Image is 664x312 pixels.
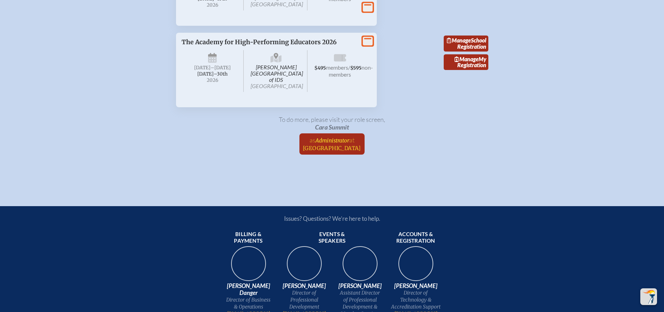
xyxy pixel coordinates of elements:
[391,282,441,289] span: [PERSON_NAME]
[348,64,350,71] span: /
[300,133,364,155] a: asAdministratorat[GEOGRAPHIC_DATA]
[326,64,348,71] span: members
[226,244,271,289] img: 9c64f3fb-7776-47f4-83d7-46a341952595
[310,136,315,144] span: as
[251,83,303,89] span: [GEOGRAPHIC_DATA]
[338,244,382,289] img: 545ba9c4-c691-43d5-86fb-b0a622cbeb82
[176,116,488,131] p: To do more, please visit your role screen ,
[315,137,349,144] span: Administrator
[245,50,307,92] span: [PERSON_NAME][GEOGRAPHIC_DATA] of IDS
[279,282,329,289] span: [PERSON_NAME]
[329,64,373,78] span: non-members
[223,231,274,245] span: Billing & payments
[455,56,479,62] span: Manage
[391,289,441,310] span: Director of Technology & Accreditation Support
[447,37,471,44] span: Manage
[211,65,231,71] span: –[DATE]
[279,289,329,310] span: Director of Professional Development
[349,136,354,144] span: at
[187,2,238,8] span: 2026
[282,244,327,289] img: 94e3d245-ca72-49ea-9844-ae84f6d33c0f
[303,145,361,151] span: [GEOGRAPHIC_DATA]
[315,123,349,131] span: Cara Summit
[223,282,274,296] span: [PERSON_NAME] Danger
[314,65,326,71] span: $495
[391,231,441,245] span: Accounts & registration
[640,288,657,305] button: Scroll Top
[187,78,238,83] span: 2026
[209,215,455,222] p: Issues? Questions? We’re here to help.
[444,54,488,70] a: ManageMy Registration
[350,65,361,71] span: $595
[182,38,337,46] span: The Academy for High-Performing Educators 2026
[307,231,357,245] span: Events & speakers
[444,36,488,52] a: ManageSchool Registration
[394,244,438,289] img: b1ee34a6-5a78-4519-85b2-7190c4823173
[335,282,385,289] span: [PERSON_NAME]
[194,65,211,71] span: [DATE]
[197,71,228,77] span: [DATE]–⁠30th
[642,290,656,304] img: To the top
[223,296,274,310] span: Director of Business & Operations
